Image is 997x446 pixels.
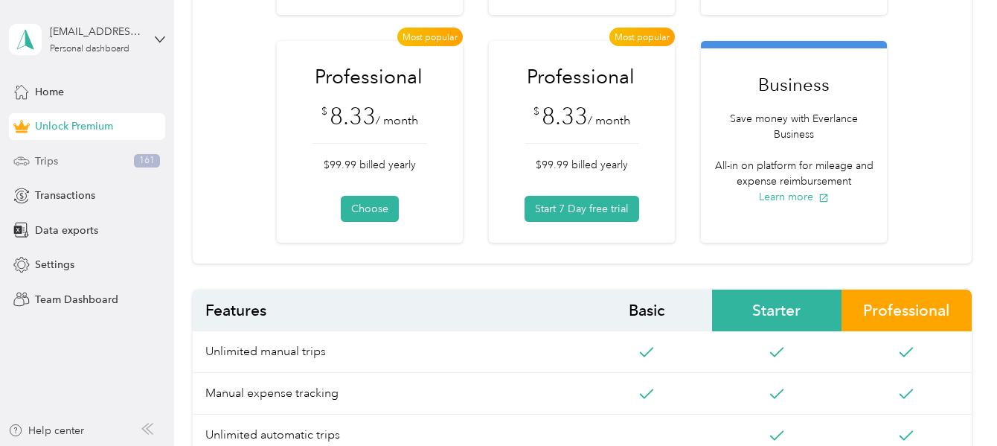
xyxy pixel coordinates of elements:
p: $99.99 billed yearly [312,157,427,173]
span: Unlimited manual trips [193,331,582,373]
button: Choose [341,196,399,222]
h1: Professional [525,64,636,90]
span: 161 [134,154,160,168]
span: Data exports [35,223,98,238]
span: Most popular [609,28,675,46]
span: Settings [35,257,74,273]
span: Unlock Premium [35,118,113,134]
div: Personal dashboard [50,45,129,54]
span: Team Dashboard [35,292,118,308]
span: Manual expense tracking [193,373,582,415]
span: Home [35,84,64,100]
button: Learn more [759,189,829,205]
span: / month [376,113,418,128]
span: Trips [35,153,58,169]
span: 8.33 [542,102,588,130]
span: Basic [582,290,711,331]
span: Transactions [35,188,95,203]
span: Most popular [397,28,463,46]
span: Features [193,290,582,331]
button: Start 7 Day free trial [525,196,639,222]
button: Help center [8,423,84,439]
p: Save money with Everlance Business [709,111,879,142]
iframe: Everlance-gr Chat Button Frame [914,363,997,446]
span: $ [321,103,327,119]
p: $99.99 billed yearly [525,157,639,173]
span: 8.33 [330,102,376,130]
p: All-in on platform for mileage and expense reimbursement [709,158,879,189]
span: Professional [841,290,971,331]
span: / month [588,113,630,128]
span: $ [533,103,539,119]
div: [EMAIL_ADDRESS][DOMAIN_NAME] [50,24,143,39]
span: Starter [712,290,841,331]
h1: Business [709,71,879,98]
h1: Professional [312,64,424,90]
